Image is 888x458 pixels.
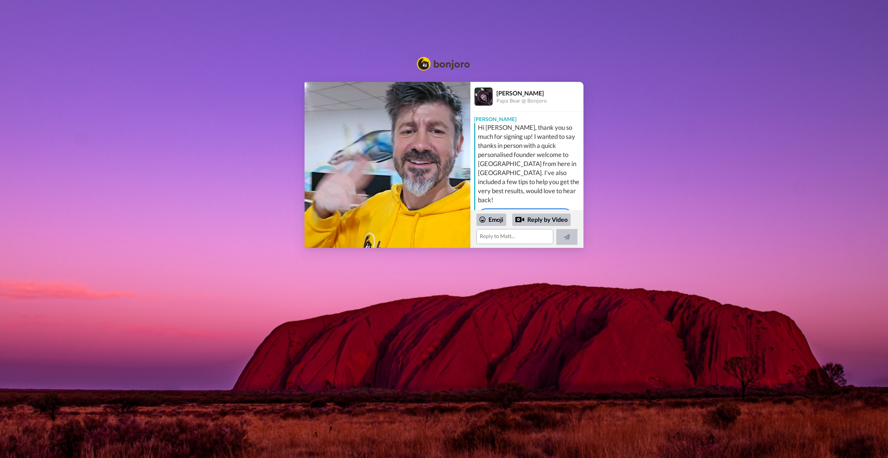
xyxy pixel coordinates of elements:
[305,82,470,248] img: c7fa1a30-5216-4f88-9d69-f4930760c9aa-thumb.jpg
[476,214,506,226] div: Emoji
[417,57,470,71] img: Bonjoro Logo
[470,112,583,123] div: [PERSON_NAME]
[475,88,493,106] img: Profile Image
[512,214,571,226] div: Reply by Video
[515,215,524,224] div: Reply by Video
[496,98,583,104] div: Papa Bear @ Bonjoro
[496,89,583,97] div: [PERSON_NAME]
[478,123,582,204] div: Hi [PERSON_NAME], thank you so much for signing up! I wanted to say thanks in person with a quick...
[478,208,573,224] a: Book a free product demo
